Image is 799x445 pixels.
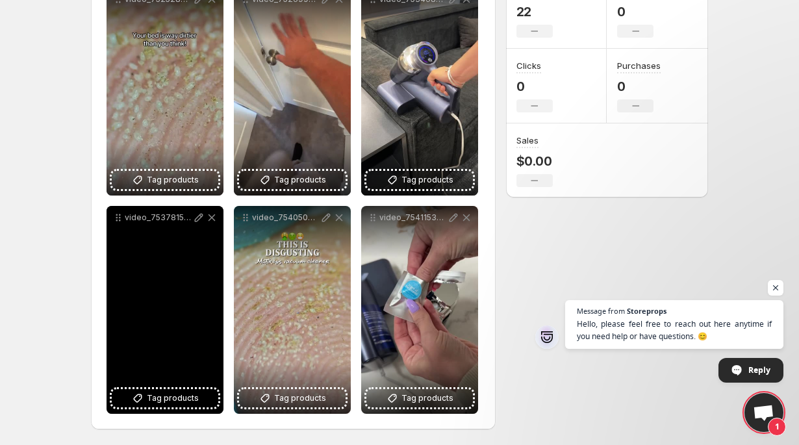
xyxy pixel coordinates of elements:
[366,171,473,189] button: Tag products
[366,389,473,407] button: Tag products
[274,173,326,186] span: Tag products
[627,307,666,314] span: Storeprops
[617,4,653,19] p: 0
[379,212,447,223] p: video_7541153478454856973
[125,212,192,223] p: video_7537815238318558494
[239,389,346,407] button: Tag products
[748,359,770,381] span: Reply
[516,134,539,147] h3: Sales
[234,206,351,414] div: video_7540506095576567095Tag products
[274,392,326,405] span: Tag products
[617,59,661,72] h3: Purchases
[577,307,625,314] span: Message from
[401,173,453,186] span: Tag products
[401,392,453,405] span: Tag products
[239,171,346,189] button: Tag products
[112,389,218,407] button: Tag products
[768,418,786,436] span: 1
[147,173,199,186] span: Tag products
[577,318,772,342] span: Hello, please feel free to reach out here anytime if you need help or have questions. 😊
[516,59,541,72] h3: Clicks
[617,79,661,94] p: 0
[147,392,199,405] span: Tag products
[516,79,553,94] p: 0
[361,206,478,414] div: video_7541153478454856973Tag products
[744,393,783,432] div: Open chat
[516,153,553,169] p: $0.00
[112,171,218,189] button: Tag products
[252,212,320,223] p: video_7540506095576567095
[107,206,223,414] div: video_7537815238318558494Tag products
[516,4,565,19] p: 22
